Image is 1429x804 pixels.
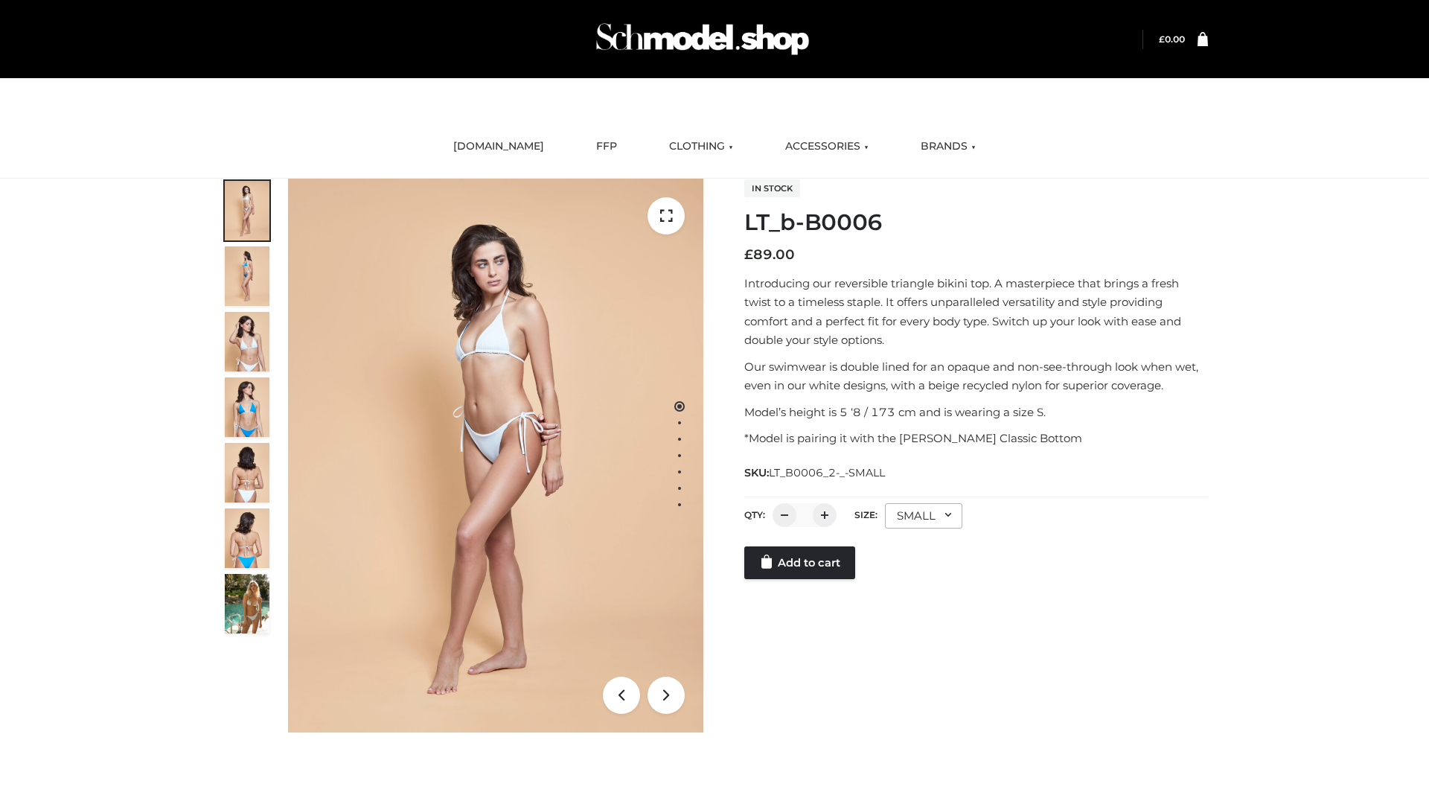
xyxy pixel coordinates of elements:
p: Introducing our reversible triangle bikini top. A masterpiece that brings a fresh twist to a time... [744,274,1208,350]
p: *Model is pairing it with the [PERSON_NAME] Classic Bottom [744,429,1208,448]
a: CLOTHING [658,130,744,163]
h1: LT_b-B0006 [744,209,1208,236]
span: £ [744,246,753,263]
a: Add to cart [744,546,855,579]
span: £ [1159,33,1165,45]
img: Schmodel Admin 964 [591,10,814,68]
img: ArielClassicBikiniTop_CloudNine_AzureSky_OW114ECO_8-scaled.jpg [225,508,269,568]
img: ArielClassicBikiniTop_CloudNine_AzureSky_OW114ECO_2-scaled.jpg [225,246,269,306]
a: £0.00 [1159,33,1185,45]
span: LT_B0006_2-_-SMALL [769,466,885,479]
label: Size: [854,509,877,520]
label: QTY: [744,509,765,520]
span: In stock [744,179,800,197]
img: ArielClassicBikiniTop_CloudNine_AzureSky_OW114ECO_3-scaled.jpg [225,312,269,371]
bdi: 0.00 [1159,33,1185,45]
img: ArielClassicBikiniTop_CloudNine_AzureSky_OW114ECO_1-scaled.jpg [225,181,269,240]
a: FFP [585,130,628,163]
img: ArielClassicBikiniTop_CloudNine_AzureSky_OW114ECO_7-scaled.jpg [225,443,269,502]
a: ACCESSORIES [774,130,880,163]
span: SKU: [744,464,886,482]
bdi: 89.00 [744,246,795,263]
img: ArielClassicBikiniTop_CloudNine_AzureSky_OW114ECO_1 [288,179,703,733]
div: SMALL [885,503,962,529]
a: BRANDS [909,130,987,163]
p: Our swimwear is double lined for an opaque and non-see-through look when wet, even in our white d... [744,357,1208,395]
img: Arieltop_CloudNine_AzureSky2.jpg [225,574,269,634]
a: [DOMAIN_NAME] [442,130,555,163]
img: ArielClassicBikiniTop_CloudNine_AzureSky_OW114ECO_4-scaled.jpg [225,377,269,437]
p: Model’s height is 5 ‘8 / 173 cm and is wearing a size S. [744,403,1208,422]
